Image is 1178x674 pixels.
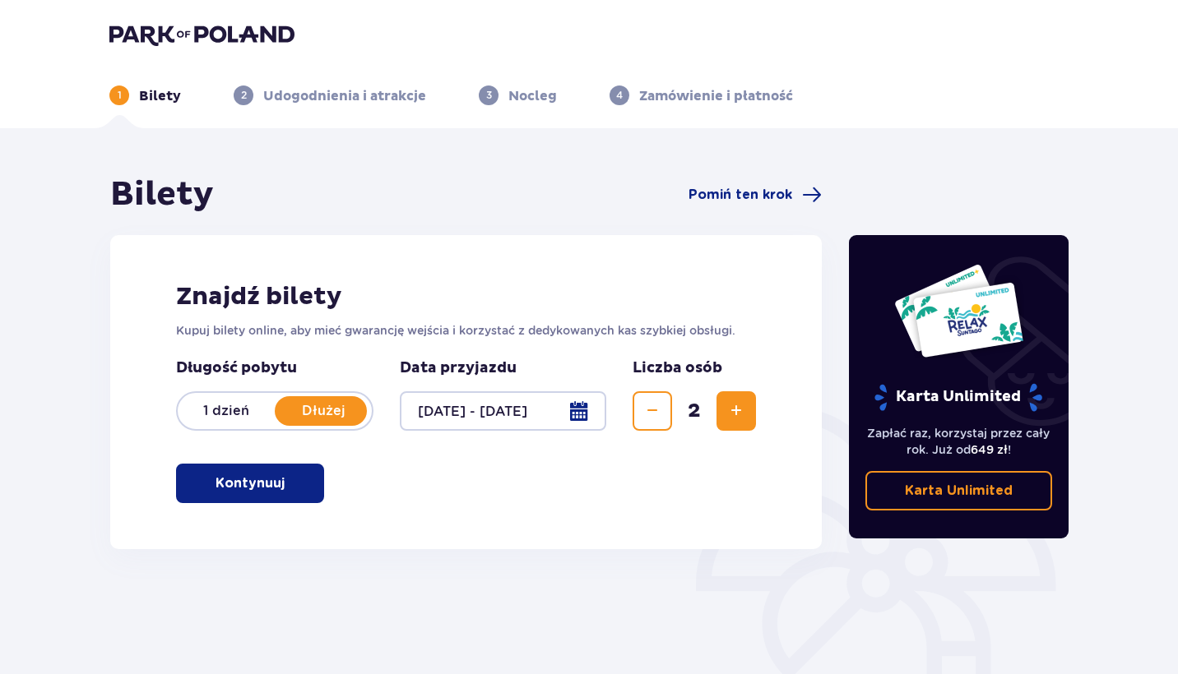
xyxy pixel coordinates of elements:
[109,23,294,46] img: Park of Poland logo
[633,358,722,378] p: Liczba osób
[216,474,285,492] p: Kontynuuj
[616,88,623,103] p: 4
[263,87,426,105] p: Udogodnienia i atrakcje
[275,402,372,420] p: Dłużej
[873,383,1044,412] p: Karta Unlimited
[139,87,181,105] p: Bilety
[178,402,275,420] p: 1 dzień
[176,464,324,503] button: Kontynuuj
[717,391,756,431] button: Zwiększ
[508,87,557,105] p: Nocleg
[971,443,1008,456] span: 649 zł
[689,186,792,204] span: Pomiń ten krok
[865,425,1053,458] p: Zapłać raz, korzystaj przez cały rok. Już od !
[905,482,1013,500] p: Karta Unlimited
[118,88,122,103] p: 1
[689,185,822,205] a: Pomiń ten krok
[176,322,756,339] p: Kupuj bilety online, aby mieć gwarancję wejścia i korzystać z dedykowanych kas szybkiej obsługi.
[110,174,214,215] h1: Bilety
[176,358,373,378] p: Długość pobytu
[241,88,247,103] p: 2
[479,85,557,105] div: 3Nocleg
[639,87,793,105] p: Zamówienie i płatność
[610,85,793,105] div: 4Zamówienie i płatność
[176,281,756,312] h2: Znajdź bilety
[865,471,1053,510] a: Karta Unlimited
[893,263,1024,358] img: Dwie karty całoroczne do Suntago z napisem 'UNLIMITED RELAX', na białym tle z tropikalnymi liśćmi...
[400,358,517,378] p: Data przyjazdu
[486,88,492,103] p: 3
[234,85,426,105] div: 2Udogodnienia i atrakcje
[633,391,672,431] button: Zmniejsz
[675,399,713,423] span: 2
[109,85,181,105] div: 1Bilety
